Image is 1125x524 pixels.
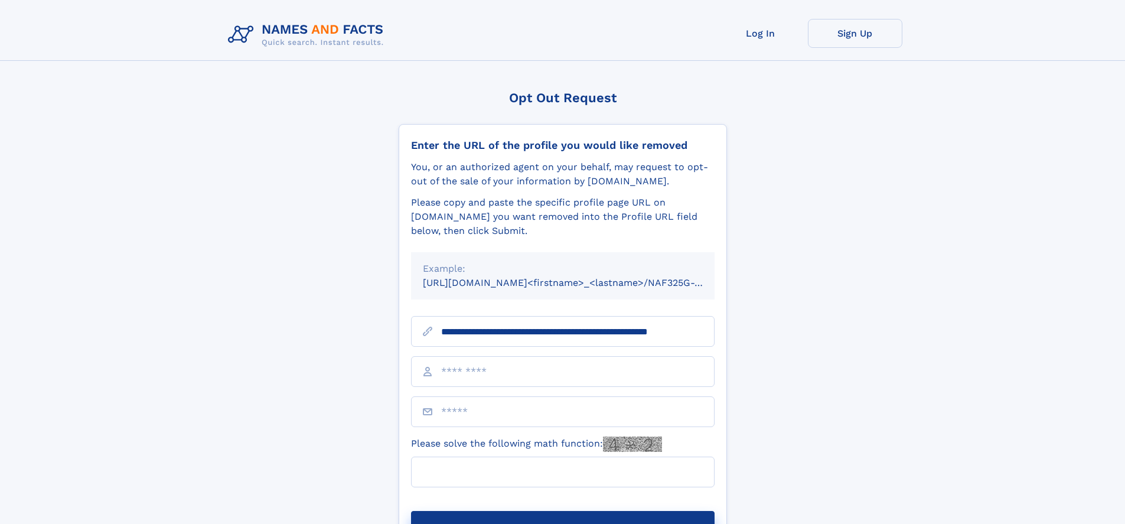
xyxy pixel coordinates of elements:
img: Logo Names and Facts [223,19,393,51]
div: You, or an authorized agent on your behalf, may request to opt-out of the sale of your informatio... [411,160,715,188]
label: Please solve the following math function: [411,437,662,452]
a: Sign Up [808,19,902,48]
div: Please copy and paste the specific profile page URL on [DOMAIN_NAME] you want removed into the Pr... [411,196,715,238]
div: Enter the URL of the profile you would like removed [411,139,715,152]
a: Log In [713,19,808,48]
small: [URL][DOMAIN_NAME]<firstname>_<lastname>/NAF325G-xxxxxxxx [423,277,737,288]
div: Example: [423,262,703,276]
div: Opt Out Request [399,90,727,105]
